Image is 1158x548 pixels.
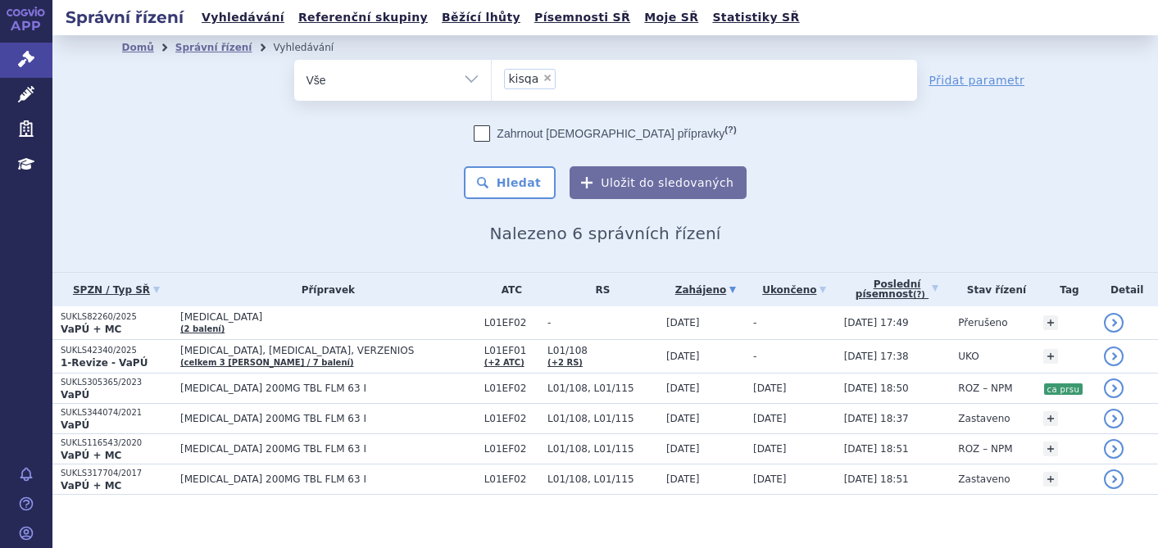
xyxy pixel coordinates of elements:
[437,7,525,29] a: Běžící lhůty
[61,311,172,323] p: SUKLS82260/2025
[753,473,787,485] span: [DATE]
[547,345,658,356] span: L01/108
[484,443,539,455] span: L01EF02
[844,413,909,424] span: [DATE] 18:37
[1043,411,1058,426] a: +
[61,389,89,401] strong: VaPÚ
[61,437,172,449] p: SUKLS116543/2020
[1104,346,1124,366] a: detail
[1043,442,1058,456] a: +
[1043,315,1058,330] a: +
[958,383,1012,394] span: ROZ – NPM
[666,473,700,485] span: [DATE]
[707,7,804,29] a: Statistiky SŘ
[753,383,787,394] span: [DATE]
[464,166,556,199] button: Hledat
[666,279,745,301] a: Zahájeno
[293,7,433,29] a: Referenční skupiny
[570,166,747,199] button: Uložit do sledovaných
[61,407,172,419] p: SUKLS344074/2021
[529,7,635,29] a: Písemnosti SŘ
[1104,439,1124,459] a: detail
[180,345,476,356] span: [MEDICAL_DATA], [MEDICAL_DATA], VERZENIOS
[175,42,252,53] a: Správní řízení
[929,72,1025,88] a: Přidat parametr
[1043,472,1058,487] a: +
[666,383,700,394] span: [DATE]
[666,351,700,362] span: [DATE]
[958,443,1012,455] span: ROZ – NPM
[1104,378,1124,398] a: detail
[844,383,909,394] span: [DATE] 18:50
[273,35,355,60] li: Vyhledávání
[666,413,700,424] span: [DATE]
[476,273,539,306] th: ATC
[484,413,539,424] span: L01EF02
[753,413,787,424] span: [DATE]
[61,377,172,388] p: SUKLS305365/2023
[547,358,583,367] a: (+2 RS)
[547,443,658,455] span: L01/108, L01/115
[958,473,1010,485] span: Zastaveno
[1104,409,1124,428] a: detail
[844,443,909,455] span: [DATE] 18:51
[52,6,197,29] h2: Správní řízení
[844,273,951,306] a: Poslednípísemnost(?)
[639,7,703,29] a: Moje SŘ
[753,279,836,301] a: Ukončeno
[543,73,552,83] span: ×
[180,443,476,455] span: [MEDICAL_DATA] 200MG TBL FLM 63 I
[474,125,736,142] label: Zahrnout [DEMOGRAPHIC_DATA] přípravky
[913,290,925,300] abbr: (?)
[61,450,121,461] strong: VaPÚ + MC
[547,473,658,485] span: L01/108, L01/115
[180,358,353,367] a: (celkem 3 [PERSON_NAME] / 7 balení)
[958,317,1007,328] span: Přerušeno
[547,413,658,424] span: L01/108, L01/115
[122,42,154,53] a: Domů
[61,468,172,479] p: SUKLS317704/2017
[1043,349,1058,364] a: +
[180,311,476,323] span: [MEDICAL_DATA]
[484,383,539,394] span: L01EF02
[724,125,736,135] abbr: (?)
[61,324,121,335] strong: VaPÚ + MC
[666,317,700,328] span: [DATE]
[561,68,570,88] input: kisqa
[1035,273,1097,306] th: Tag
[180,473,476,485] span: [MEDICAL_DATA] 200MG TBL FLM 63 I
[61,279,172,301] a: SPZN / Typ SŘ
[1104,313,1124,333] a: detail
[1104,469,1124,489] a: detail
[844,473,909,485] span: [DATE] 18:51
[180,324,225,333] a: (2 balení)
[180,383,476,394] span: [MEDICAL_DATA] 200MG TBL FLM 63 I
[180,413,476,424] span: [MEDICAL_DATA] 200MG TBL FLM 63 I
[484,345,539,356] span: L01EF01
[844,317,909,328] span: [DATE] 17:49
[61,419,89,431] strong: VaPÚ
[61,357,148,369] strong: 1-Revize - VaPÚ
[484,317,539,328] span: L01EF02
[489,224,720,243] span: Nalezeno 6 správních řízení
[539,273,658,306] th: RS
[547,383,658,394] span: L01/108, L01/115
[197,7,289,29] a: Vyhledávání
[666,443,700,455] span: [DATE]
[844,351,909,362] span: [DATE] 17:38
[1044,383,1083,395] i: ca prsu
[484,358,525,367] a: (+2 ATC)
[61,480,121,491] strong: VaPÚ + MC
[753,351,756,362] span: -
[958,413,1010,424] span: Zastaveno
[753,443,787,455] span: [DATE]
[753,317,756,328] span: -
[509,73,539,84] span: kisqa
[547,317,658,328] span: -
[61,345,172,356] p: SUKLS42340/2025
[484,473,539,485] span: L01EF02
[1096,273,1158,306] th: Detail
[950,273,1034,306] th: Stav řízení
[172,273,476,306] th: Přípravek
[958,351,979,362] span: UKO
